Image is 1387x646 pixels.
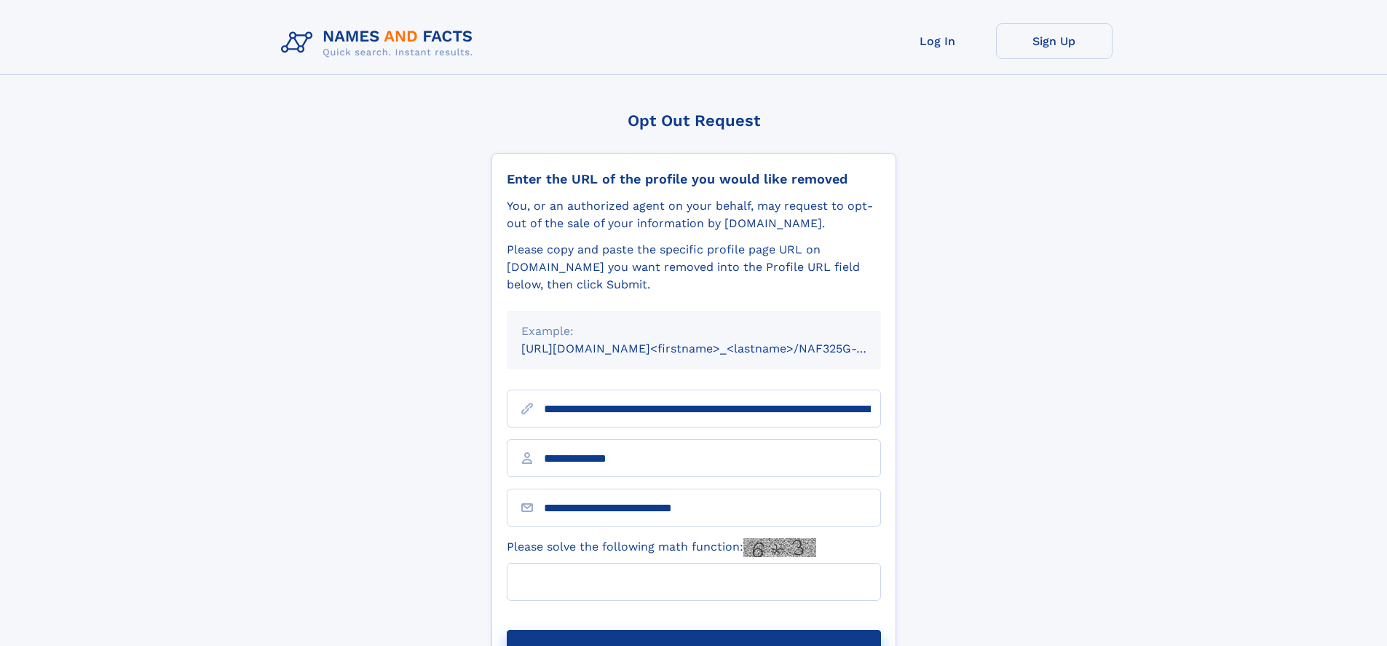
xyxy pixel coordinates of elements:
[275,23,485,63] img: Logo Names and Facts
[507,171,881,187] div: Enter the URL of the profile you would like removed
[507,538,816,557] label: Please solve the following math function:
[507,197,881,232] div: You, or an authorized agent on your behalf, may request to opt-out of the sale of your informatio...
[491,111,896,130] div: Opt Out Request
[880,23,996,59] a: Log In
[521,323,866,340] div: Example:
[996,23,1113,59] a: Sign Up
[521,342,909,355] small: [URL][DOMAIN_NAME]<firstname>_<lastname>/NAF325G-xxxxxxxx
[507,241,881,294] div: Please copy and paste the specific profile page URL on [DOMAIN_NAME] you want removed into the Pr...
